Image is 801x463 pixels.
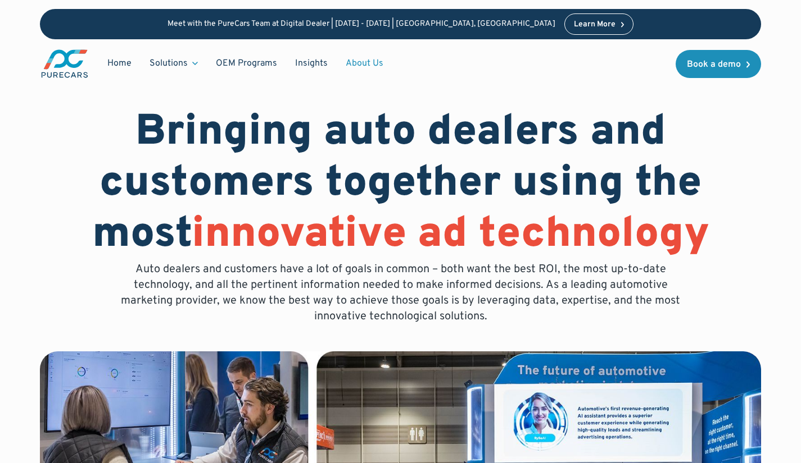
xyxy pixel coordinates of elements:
img: purecars logo [40,48,89,79]
div: Learn More [574,21,616,29]
a: Insights [286,53,337,74]
a: Learn More [564,13,634,35]
div: Solutions [150,57,188,70]
p: Meet with the PureCars Team at Digital Dealer | [DATE] - [DATE] | [GEOGRAPHIC_DATA], [GEOGRAPHIC_... [168,20,555,29]
h1: Bringing auto dealers and customers together using the most [40,108,761,262]
span: innovative ad technology [192,208,709,262]
a: OEM Programs [207,53,286,74]
div: Solutions [141,53,207,74]
a: About Us [337,53,392,74]
p: Auto dealers and customers have a lot of goals in common – both want the best ROI, the most up-to... [113,262,689,324]
a: main [40,48,89,79]
a: Home [98,53,141,74]
a: Book a demo [676,50,761,78]
div: Book a demo [687,60,741,69]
